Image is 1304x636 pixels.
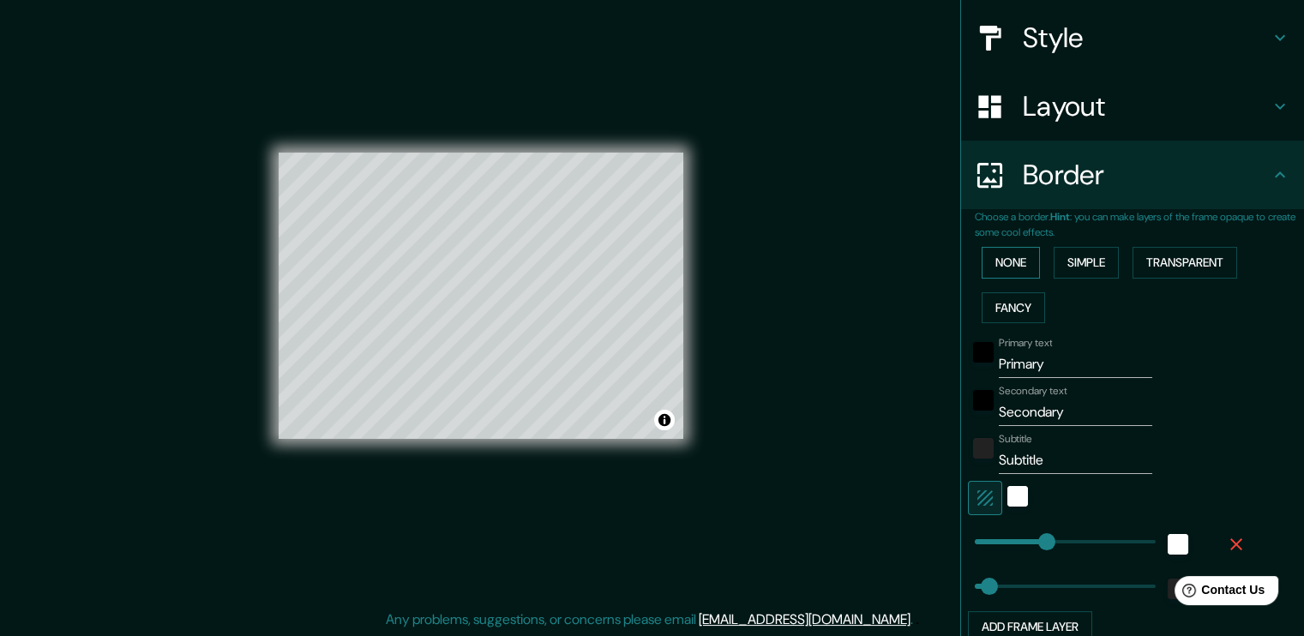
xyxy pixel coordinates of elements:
button: Toggle attribution [654,410,675,430]
div: Layout [961,72,1304,141]
b: Hint [1050,210,1070,224]
button: white [1168,534,1188,555]
button: Simple [1054,247,1119,279]
label: Subtitle [999,432,1032,447]
div: Style [961,3,1304,72]
button: None [982,247,1040,279]
button: white [1007,486,1028,507]
button: Fancy [982,292,1045,324]
p: Any problems, suggestions, or concerns please email . [386,609,913,630]
h4: Border [1023,158,1270,192]
button: color-222222 [973,438,994,459]
div: . [916,609,919,630]
h4: Layout [1023,89,1270,123]
h4: Style [1023,21,1270,55]
label: Secondary text [999,384,1067,399]
p: Choose a border. : you can make layers of the frame opaque to create some cool effects. [975,209,1304,240]
a: [EMAIL_ADDRESS][DOMAIN_NAME] [699,610,910,628]
div: Border [961,141,1304,209]
button: black [973,390,994,411]
div: . [913,609,916,630]
iframe: Help widget launcher [1151,569,1285,617]
button: black [973,342,994,363]
label: Primary text [999,336,1052,351]
button: Transparent [1133,247,1237,279]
